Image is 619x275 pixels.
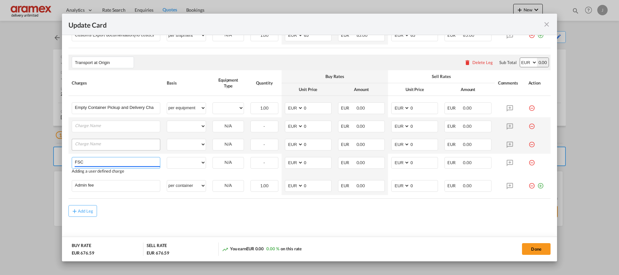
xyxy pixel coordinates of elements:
[463,160,472,165] span: 0.00
[528,139,535,145] md-icon: icon-minus-circle-outline red-400-fg
[75,180,160,190] input: Charge Name
[260,105,269,111] span: 1.00
[357,160,365,165] span: 0.00
[472,60,493,65] div: Delete Leg
[357,183,365,188] span: 0.00
[463,183,472,188] span: 0.00
[528,157,535,164] md-icon: icon-minus-circle-outline red-400-fg
[463,142,472,147] span: 0.00
[528,102,535,109] md-icon: icon-minus-circle-outline red-400-fg
[528,121,535,127] md-icon: icon-minus-circle-outline red-400-fg
[72,157,160,167] md-input-container: FSC
[357,124,365,129] span: 0.00
[303,157,331,167] input: 0
[303,180,331,190] input: 0
[222,246,302,253] div: You earn on this rate
[341,183,356,188] span: EUR
[341,33,356,38] span: EUR
[263,124,265,129] span: -
[303,139,331,149] input: 0
[357,33,368,38] span: 65.00
[246,246,264,251] span: EUR 0.00
[464,59,471,66] md-icon: icon-delete
[303,121,331,131] input: 0
[528,30,535,36] md-icon: icon-minus-circle-outline red-400-fg
[543,20,551,28] md-icon: icon-close fg-AAA8AD m-0 pointer
[68,20,543,28] div: Update Card
[341,124,356,129] span: EUR
[410,139,438,149] input: 0
[441,83,494,96] th: Amount
[68,205,97,217] button: Add Leg
[499,59,516,65] div: Sub Total
[537,180,544,187] md-icon: icon-plus-circle-outline green-400-fg
[266,246,279,251] span: 0.00 %
[357,142,365,147] span: 0.00
[72,103,160,112] md-input-container: Empty Container Pickup and Delivery Charge
[75,58,134,67] input: Leg Name
[213,180,244,190] div: N/A
[75,121,160,131] input: Charge Name
[463,105,472,111] span: 0.00
[213,139,244,149] div: N/A
[72,80,160,86] div: Charges
[357,105,365,111] span: 0.00
[447,183,462,188] span: EUR
[213,121,244,131] div: N/A
[447,160,462,165] span: EUR
[167,30,206,40] select: per shipment
[75,103,160,112] input: Charge Name
[72,242,91,250] div: BUY RATE
[78,209,93,213] div: Add Leg
[495,70,525,96] th: Comments
[528,180,535,187] md-icon: icon-minus-circle-outline red-400-fg
[213,157,244,167] div: N/A
[147,242,167,250] div: SELL RATE
[167,103,206,113] select: per equipment
[447,105,462,111] span: EUR
[260,33,269,38] span: 1.00
[522,243,551,255] button: Done
[75,139,160,149] input: Charge Name
[213,30,244,40] div: N/A
[410,157,438,167] input: 0
[72,250,96,256] div: EUR 676.59
[335,83,388,96] th: Amount
[464,60,493,65] button: Delete Leg
[72,180,160,190] md-input-container: Admin fee
[463,33,474,38] span: 65.00
[537,58,549,67] div: 0.00
[250,80,278,86] div: Quantity
[263,160,265,165] span: -
[263,142,265,147] span: -
[167,180,206,191] select: per container
[147,250,169,256] div: EUR 676.59
[525,70,551,96] th: Action
[341,160,356,165] span: EUR
[341,142,356,147] span: EUR
[285,73,385,79] div: Buy Rates
[303,103,331,112] input: 0
[71,208,78,214] md-icon: icon-plus md-link-fg s20
[222,246,228,253] md-icon: icon-trending-up
[212,77,244,89] div: Equipment Type
[388,83,441,96] th: Unit Price
[463,124,472,129] span: 0.00
[410,121,438,131] input: 0
[62,14,557,261] md-dialog: Update CardPort of ...
[72,169,160,174] div: Adding a user defined charge
[447,124,462,129] span: EUR
[410,103,438,112] input: 0
[341,105,356,111] span: EUR
[410,180,438,190] input: 0
[260,183,269,188] span: 1.00
[282,83,335,96] th: Unit Price
[447,33,462,38] span: EUR
[75,157,160,167] input: Charge Name
[391,73,491,79] div: Sell Rates
[537,30,544,36] md-icon: icon-plus-circle-outline green-400-fg
[167,80,206,86] div: Basis
[447,142,462,147] span: EUR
